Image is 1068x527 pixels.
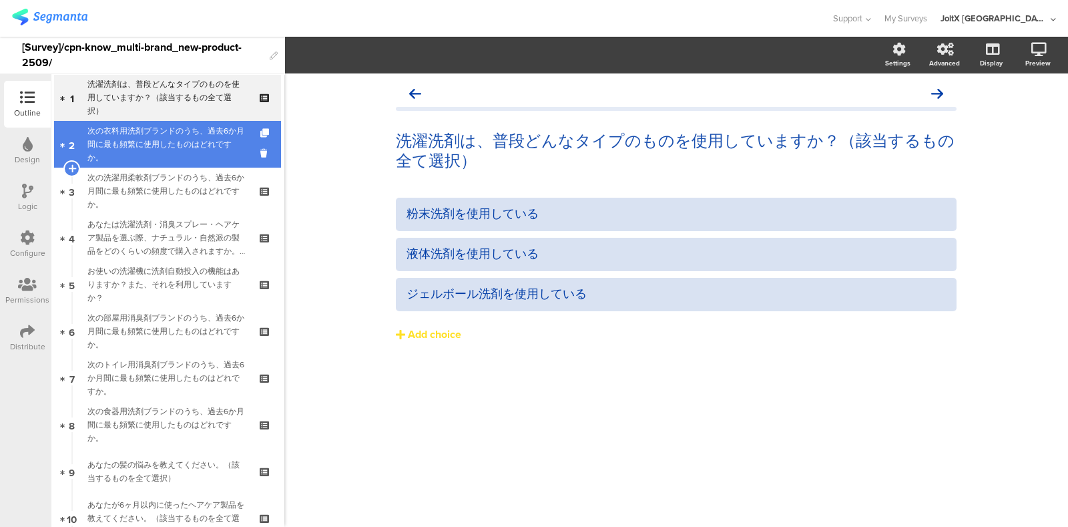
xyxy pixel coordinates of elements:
div: 次の食器用洗剤ブランドのうち、過去6か月間に最も頻繁に使用したものはどれですか。 [87,405,247,445]
div: Add choice [408,328,461,342]
a: 6 次の部屋用消臭剤ブランドのうち、過去6か月間に最も頻繁に使用したものはどれですか。 [54,308,281,355]
div: Design [15,154,40,166]
a: 5 お使いの洗濯機に洗剤自動投入の機能はありますか？また、それを利用していますか？ [54,261,281,308]
div: Outline [14,107,41,119]
div: 次のトイレ用消臭剤ブランドのうち、過去6か月間に最も頻繁に使用したものはどれですか。 [87,358,247,398]
span: Support [833,12,862,25]
a: 9 あなたの髪の悩みを教えてください。（該当するものを全て選択） [54,448,281,495]
span: 4 [69,230,75,245]
div: Permissions [5,294,49,306]
i: Duplicate [260,129,272,138]
a: 7 次のトイレ用消臭剤ブランドのうち、過去6か月間に最も頻繁に使用したものはどれですか。 [54,355,281,401]
div: Logic [18,200,37,212]
div: 洗濯洗剤は、普段どんなタイプのものを使用していますか？（該当するもの全て選択） [87,77,247,118]
span: 6 [69,324,75,339]
div: JoltX [GEOGRAPHIC_DATA] [941,12,1047,25]
div: Display [980,58,1003,68]
div: Preview [1025,58,1051,68]
div: あなたの髪の悩みを教えてください。（該当するものを全て選択） [87,458,247,485]
span: 10 [67,511,77,526]
a: 8 次の食器用洗剤ブランドのうち、過去6か月間に最も頻繁に使用したものはどれですか。 [54,401,281,448]
a: 4 あなたは洗濯洗剤・消臭スプレー・ヘアケア製品を選ぶ際、ナチュラル・自然派の製品をどのくらいの頻度で購入されますか。（いずれか一つを選択） [54,214,281,261]
span: 9 [69,464,75,479]
a: 2 次の衣料用洗剤ブランドのうち、過去6か月間に最も頻繁に使用したものはどれですか。 [54,121,281,168]
span: 1 [70,90,74,105]
a: 1 洗濯洗剤は、普段どんなタイプのものを使用していますか？（該当するもの全て選択） [54,74,281,121]
span: 8 [69,417,75,432]
div: Distribute [10,341,45,353]
button: Add choice [396,318,957,351]
i: Delete [260,147,272,160]
a: 3 次の洗濯用柔軟剤ブランドのうち、過去6か月間に最も頻繁に使用したものはどれですか。 [54,168,281,214]
div: 次の部屋用消臭剤ブランドのうち、過去6か月間に最も頻繁に使用したものはどれですか。 [87,311,247,351]
div: 次の衣料用洗剤ブランドのうち、過去6か月間に最も頻繁に使用したものはどれですか。 [87,124,247,164]
img: segmanta logo [12,9,87,25]
div: お使いの洗濯機に洗剤自動投入の機能はありますか？また、それを利用していますか？ [87,265,247,305]
span: 2 [69,137,75,152]
div: Settings [885,58,910,68]
div: あなたは洗濯洗剤・消臭スプレー・ヘアケア製品を選ぶ際、ナチュラル・自然派の製品をどのくらいの頻度で購入されますか。（いずれか一つを選択） [87,218,247,258]
span: 5 [69,277,75,292]
div: 次の洗濯用柔軟剤ブランドのうち、過去6か月間に最も頻繁に使用したものはどれですか。 [87,171,247,211]
p: 洗濯洗剤は、普段どんなタイプのものを使用していますか？（該当するもの全て選択） [396,131,957,171]
span: 7 [69,371,75,385]
div: ジェルボール洗剤を使用している [407,287,946,302]
div: Advanced [929,58,960,68]
div: Configure [10,247,45,259]
div: [Survey]/cpn-know_multi-brand_new-product-2509/ [22,37,263,73]
span: 3 [69,184,75,198]
div: 粉末洗剤を使用している [407,206,946,222]
div: 液体洗剤を使用している [407,246,946,262]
